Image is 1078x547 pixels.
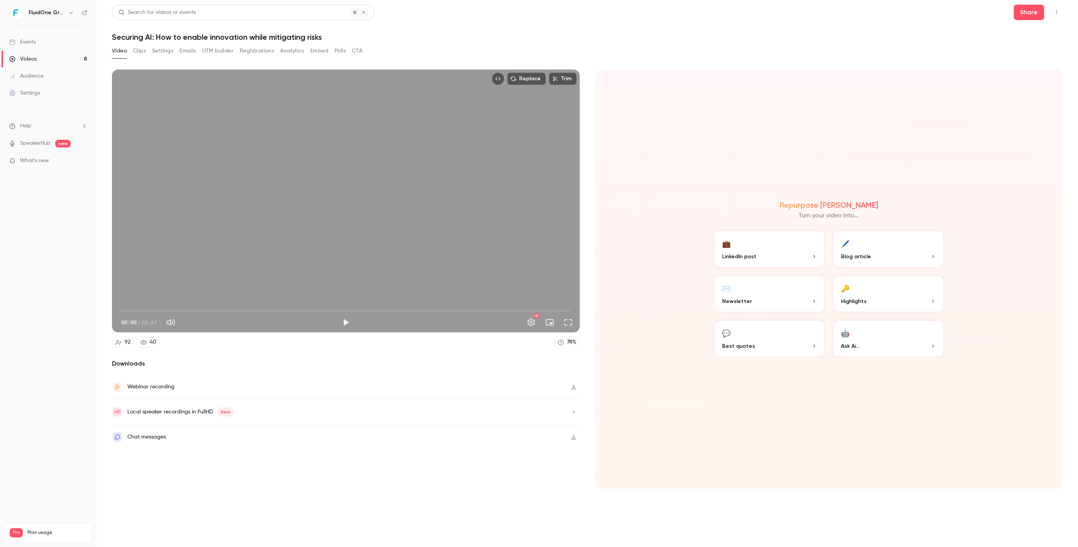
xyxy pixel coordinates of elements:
[78,157,87,164] iframe: Noticeable Trigger
[832,230,944,268] button: 🖊️Blog article
[20,122,31,130] span: Help
[713,319,826,358] button: 💬Best quotes
[1014,5,1044,20] button: Share
[121,318,157,327] div: 00:00
[10,7,22,19] img: FluidOne Group
[722,327,731,339] div: 💬
[141,318,157,327] span: 58:47
[507,73,546,85] button: Replace
[335,45,346,57] button: Polls
[127,432,166,442] div: Chat messages
[722,297,752,305] span: Newsletter
[554,337,580,347] a: 78%
[137,318,140,327] span: /
[133,45,146,57] button: Clips
[722,237,731,249] div: 💼
[9,38,36,46] div: Events
[722,342,755,350] span: Best quotes
[20,139,51,147] a: SpeakerHub
[163,315,178,330] button: Mute
[799,211,859,220] p: Turn your video into...
[127,407,234,417] div: Local speaker recordings in FullHD
[560,315,576,330] button: Full screen
[20,157,49,165] span: What's new
[121,318,137,327] span: 00:00
[27,530,87,536] span: Plan usage
[125,338,130,346] div: 92
[722,252,756,261] span: LinkedIn post
[523,315,539,330] button: Settings
[112,32,1063,42] h1: Securing AI: How to enable innovation while mitigating risks
[112,337,134,347] a: 92
[492,73,504,85] button: Embed video
[218,407,234,417] span: New
[713,274,826,313] button: ✉️Newsletter
[137,337,160,347] a: 40
[841,252,871,261] span: Blog article
[150,338,156,346] div: 40
[10,528,23,537] span: Pro
[152,45,173,57] button: Settings
[112,359,580,368] h2: Downloads
[179,45,196,57] button: Emails
[549,73,577,85] button: Trim
[127,382,174,391] div: Webinar recording
[280,45,304,57] button: Analytics
[29,9,65,17] h6: FluidOne Group
[9,55,37,63] div: Videos
[202,45,234,57] button: UTM builder
[713,230,826,268] button: 💼LinkedIn post
[240,45,274,57] button: Registrations
[841,282,850,294] div: 🔑
[112,45,127,57] button: Video
[567,338,576,346] div: 78 %
[9,122,87,130] li: help-dropdown-opener
[841,237,850,249] div: 🖊️
[841,297,866,305] span: Highlights
[841,342,860,350] span: Ask Ai...
[542,315,557,330] button: Turn on miniplayer
[722,282,731,294] div: ✉️
[534,313,539,318] div: HD
[832,319,944,358] button: 🤖Ask Ai...
[9,89,40,97] div: Settings
[118,8,196,17] div: Search for videos or events
[832,274,944,313] button: 🔑Highlights
[310,45,328,57] button: Embed
[1050,6,1063,19] button: Top Bar Actions
[841,327,850,339] div: 🤖
[780,200,878,210] h2: Repurpose [PERSON_NAME]
[55,140,71,147] span: new
[9,72,44,80] div: Audience
[338,315,354,330] button: Play
[352,45,362,57] button: CTA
